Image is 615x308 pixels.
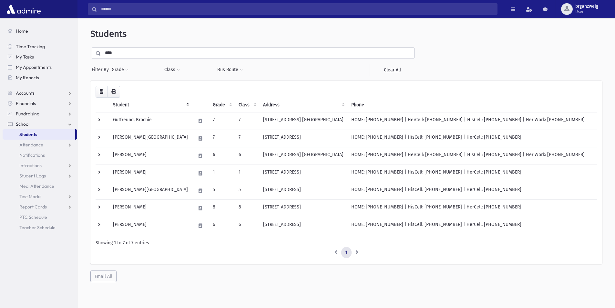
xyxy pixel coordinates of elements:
span: Students [90,28,127,39]
a: Meal Attendance [3,181,77,191]
a: Infractions [3,160,77,171]
a: Teacher Schedule [3,222,77,233]
a: 1 [341,247,352,259]
a: PTC Schedule [3,212,77,222]
th: Grade: activate to sort column ascending [209,98,235,112]
a: Report Cards [3,202,77,212]
td: HOME: [PHONE_NUMBER] | HisCell: [PHONE_NUMBER] | HerCell: [PHONE_NUMBER] [347,130,597,147]
td: 8 [235,199,259,217]
td: [PERSON_NAME][GEOGRAPHIC_DATA] [109,182,192,199]
td: [STREET_ADDRESS] [259,199,347,217]
span: Home [16,28,28,34]
td: [PERSON_NAME] [109,217,192,234]
td: 7 [209,130,235,147]
a: Student Logs [3,171,77,181]
a: Notifications [3,150,77,160]
span: Teacher Schedule [19,225,56,230]
span: Fundraising [16,111,39,117]
td: [PERSON_NAME] [109,147,192,165]
a: My Reports [3,72,77,83]
td: 8 [209,199,235,217]
td: 6 [235,147,259,165]
span: Report Cards [19,204,47,210]
span: Attendance [19,142,43,148]
span: Filter By [92,66,111,73]
span: User [575,9,598,14]
span: School [16,121,29,127]
button: Email All [90,271,117,282]
td: [STREET_ADDRESS] [GEOGRAPHIC_DATA] [259,112,347,130]
span: Infractions [19,163,42,168]
button: Grade [111,64,129,76]
span: Accounts [16,90,35,96]
th: Address: activate to sort column ascending [259,98,347,112]
span: My Tasks [16,54,34,60]
a: Accounts [3,88,77,98]
a: Test Marks [3,191,77,202]
td: HOME: [PHONE_NUMBER] | HisCell: [PHONE_NUMBER] | HerCell: [PHONE_NUMBER] [347,165,597,182]
td: [STREET_ADDRESS] [259,130,347,147]
button: Class [164,64,180,76]
span: My Reports [16,75,39,80]
td: [STREET_ADDRESS] [259,165,347,182]
a: Time Tracking [3,41,77,52]
td: 5 [235,182,259,199]
td: 6 [235,217,259,234]
input: Search [97,3,497,15]
img: AdmirePro [5,3,42,16]
button: Bus Route [217,64,243,76]
td: HOME: [PHONE_NUMBER] | HisCell: [PHONE_NUMBER] | HerCell: [PHONE_NUMBER] [347,199,597,217]
button: CSV [96,86,108,98]
td: [PERSON_NAME][GEOGRAPHIC_DATA] [109,130,192,147]
span: My Appointments [16,64,52,70]
td: Gutfreund, Brochie [109,112,192,130]
td: 6 [209,217,235,234]
span: Student Logs [19,173,46,179]
td: HOME: [PHONE_NUMBER] | HisCell: [PHONE_NUMBER] | HerCell: [PHONE_NUMBER] [347,182,597,199]
span: PTC Schedule [19,214,47,220]
a: Students [3,129,75,140]
td: HOME: [PHONE_NUMBER] | HerCell: [PHONE_NUMBER] | HisCell: [PHONE_NUMBER] | Her Work: [PHONE_NUMBER] [347,112,597,130]
th: Phone [347,98,597,112]
td: [PERSON_NAME] [109,199,192,217]
span: Meal Attendance [19,183,54,189]
span: brganzweig [575,4,598,9]
td: 6 [209,147,235,165]
button: Print [107,86,120,98]
a: Attendance [3,140,77,150]
td: 1 [235,165,259,182]
td: [PERSON_NAME] [109,165,192,182]
th: Student: activate to sort column descending [109,98,192,112]
td: 7 [235,112,259,130]
span: Financials [16,101,36,106]
td: [STREET_ADDRESS] [259,217,347,234]
a: Fundraising [3,109,77,119]
td: 5 [209,182,235,199]
a: Financials [3,98,77,109]
span: Students [19,132,37,137]
td: [STREET_ADDRESS] [GEOGRAPHIC_DATA] [259,147,347,165]
td: HOME: [PHONE_NUMBER] | HisCell: [PHONE_NUMBER] | HerCell: [PHONE_NUMBER] [347,217,597,234]
span: Test Marks [19,194,41,199]
span: Notifications [19,152,45,158]
a: Home [3,26,77,36]
th: Class: activate to sort column ascending [235,98,259,112]
td: 7 [235,130,259,147]
a: School [3,119,77,129]
td: [STREET_ADDRESS] [259,182,347,199]
td: 7 [209,112,235,130]
a: Clear All [370,64,415,76]
span: Time Tracking [16,44,45,49]
td: 1 [209,165,235,182]
td: HOME: [PHONE_NUMBER] | HerCell: [PHONE_NUMBER] | HisCell: [PHONE_NUMBER] | Her Work: [PHONE_NUMBER] [347,147,597,165]
a: My Tasks [3,52,77,62]
a: My Appointments [3,62,77,72]
div: Showing 1 to 7 of 7 entries [96,239,597,246]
